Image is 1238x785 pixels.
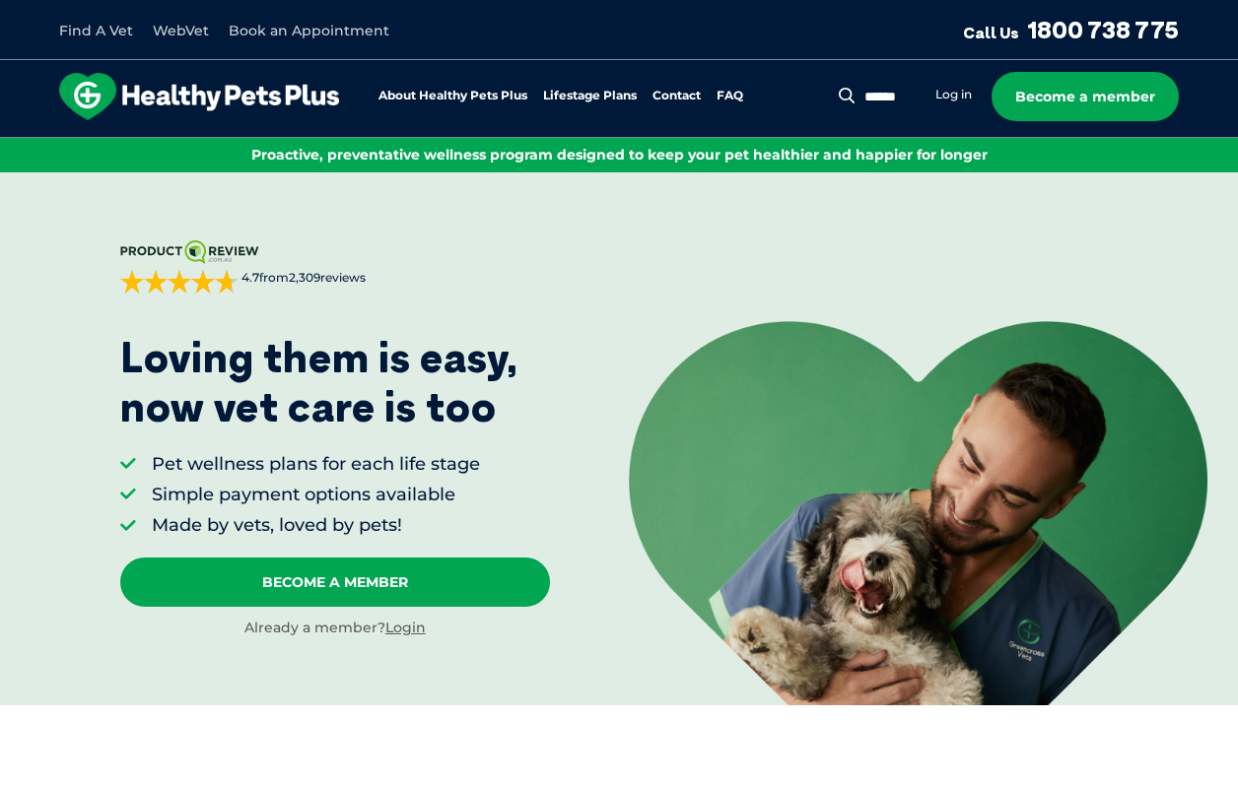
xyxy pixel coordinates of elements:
strong: 4.7 [241,270,259,285]
a: WebVet [153,22,209,39]
span: from [239,270,366,287]
a: Login [385,619,426,636]
a: Contact [653,90,701,102]
a: Become A Member [120,557,550,607]
li: Simple payment options available [152,483,480,507]
p: Loving them is easy, now vet care is too [120,333,518,432]
div: 4.7 out of 5 stars [120,270,239,294]
div: Already a member? [120,619,550,638]
a: Book an Appointment [229,22,389,39]
a: FAQ [717,90,743,102]
a: Find A Vet [59,22,133,39]
img: hpp-logo [59,73,339,120]
a: 4.7from2,309reviews [120,240,550,294]
a: Lifestage Plans [543,90,637,102]
img: <p>Loving them is easy, <br /> now vet care is too</p> [629,321,1207,706]
span: Proactive, preventative wellness program designed to keep your pet healthier and happier for longer [251,146,988,164]
span: Call Us [963,23,1019,42]
a: About Healthy Pets Plus [378,90,527,102]
a: Log in [935,87,972,102]
li: Made by vets, loved by pets! [152,513,480,538]
li: Pet wellness plans for each life stage [152,452,480,477]
span: 2,309 reviews [289,270,366,285]
button: Search [835,86,860,105]
a: Become a member [992,72,1179,121]
a: Call Us1800 738 775 [963,15,1179,44]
